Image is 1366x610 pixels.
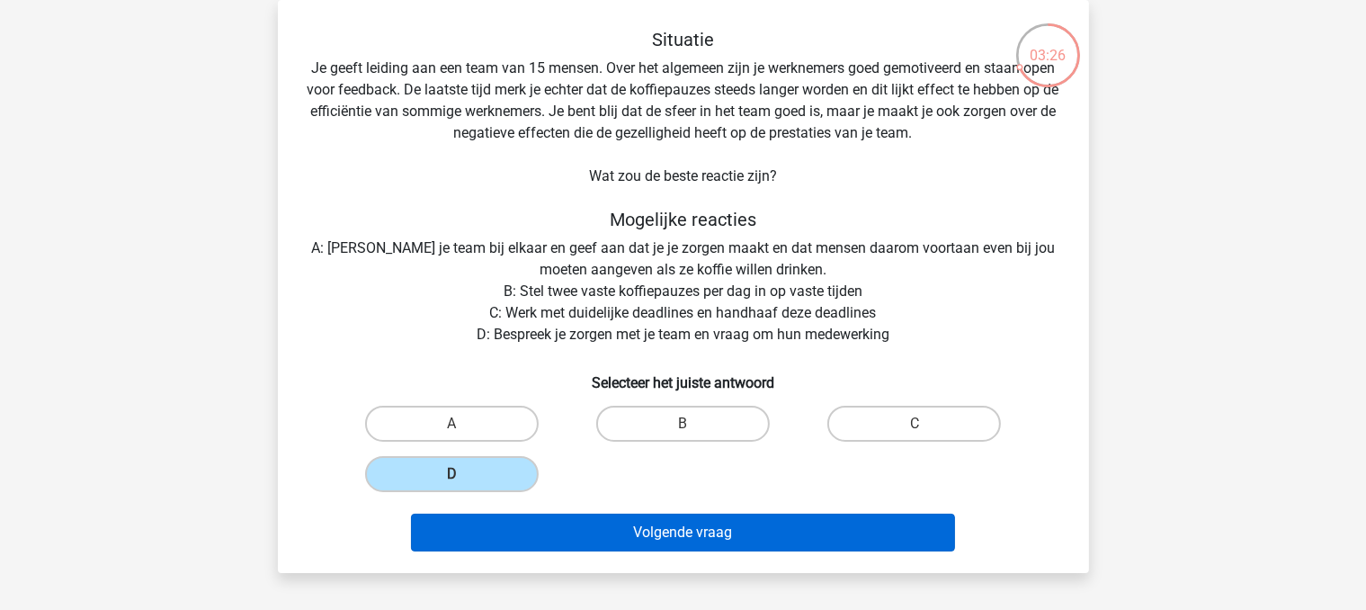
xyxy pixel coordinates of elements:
h5: Mogelijke reacties [307,209,1060,230]
h5: Situatie [307,29,1060,50]
label: C [827,406,1001,442]
button: Volgende vraag [411,514,955,552]
h6: Selecteer het juiste antwoord [307,360,1060,391]
div: 03:26 [1014,22,1082,67]
label: A [365,406,539,442]
label: D [365,456,539,492]
div: Je geeft leiding aan een team van 15 mensen. Over het algemeen zijn je werknemers goed gemotiveer... [285,29,1082,559]
label: B [596,406,770,442]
